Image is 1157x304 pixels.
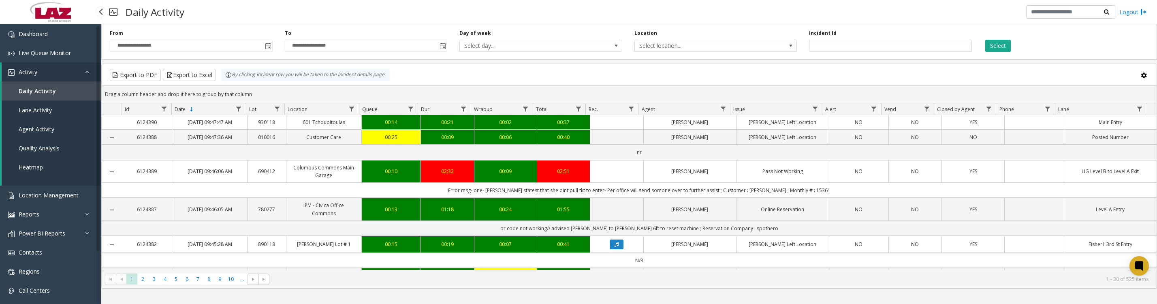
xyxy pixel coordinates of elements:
span: Regions [19,268,40,275]
a: 690412 [252,167,281,175]
a: Location Filter Menu [346,103,357,114]
span: Heatmap [19,163,43,171]
a: Queue Filter Menu [405,103,416,114]
a: 00:15 [367,240,416,248]
span: Contacts [19,248,42,256]
a: NO [834,118,884,126]
img: 'icon' [8,31,15,38]
span: Daily Activity [19,87,56,95]
td: nr [122,145,1157,160]
span: Queue [362,106,378,113]
span: NO [911,168,919,175]
a: 6124390 [127,118,167,126]
a: 6124382 [127,240,167,248]
a: Pass Not Working [741,167,824,175]
span: NO [911,206,919,213]
td: qr code not working// advised [PERSON_NAME] to [PERSON_NAME] 6ft to reset machine ; Reservation C... [122,221,1157,236]
a: Collapse Details [102,169,122,175]
span: YES [969,206,977,213]
span: Toggle popup [263,40,272,51]
span: NO [969,134,977,141]
a: Vend Filter Menu [921,103,932,114]
span: Quality Analysis [19,144,60,152]
a: 6124389 [127,167,167,175]
span: YES [969,241,977,248]
div: 00:40 [542,133,585,141]
a: NO [834,206,884,213]
a: Agent Filter Menu [717,103,728,114]
span: NO [911,134,919,141]
button: Export to Excel [163,69,216,81]
a: Lot Filter Menu [272,103,283,114]
a: YES [947,167,999,175]
span: Lane [1058,106,1069,113]
a: 00:09 [479,167,532,175]
a: [PERSON_NAME] [649,118,731,126]
a: [PERSON_NAME] Left Location [741,240,824,248]
div: 00:24 [479,206,532,213]
a: 010016 [252,133,281,141]
a: NO [894,133,937,141]
img: logout [1140,8,1147,16]
a: Phone Filter Menu [1042,103,1053,114]
span: Page 4 [160,274,171,285]
span: Lane Activity [19,106,52,114]
a: [DATE] 09:46:06 AM [177,167,242,175]
a: Heatmap [2,158,101,177]
a: 00:41 [542,240,585,248]
a: 00:14 [367,118,416,126]
span: Page 2 [137,274,148,285]
span: Page 3 [149,274,160,285]
a: [PERSON_NAME] Left Location [741,133,824,141]
span: Power BI Reports [19,229,65,237]
a: NO [947,133,999,141]
a: Date Filter Menu [233,103,244,114]
span: Page 6 [181,274,192,285]
span: Page 1 [126,274,137,285]
label: Day of week [459,30,491,37]
a: 00:21 [426,118,469,126]
span: Live Queue Monitor [19,49,71,57]
a: 00:37 [542,118,585,126]
td: N/R [122,253,1157,268]
a: NO [894,206,937,213]
span: YES [969,168,977,175]
span: Toggle popup [438,40,447,51]
h3: Daily Activity [122,2,188,22]
a: NO [894,240,937,248]
a: Lane Filter Menu [1134,103,1145,114]
span: YES [969,119,977,126]
span: Page 11 [237,274,248,285]
label: From [110,30,123,37]
a: 00:25 [367,133,416,141]
a: Customer Care [291,133,356,141]
div: 02:51 [542,167,585,175]
a: Alert Filter Menu [869,103,879,114]
img: infoIcon.svg [225,72,232,78]
a: 00:02 [479,118,532,126]
img: 'icon' [8,250,15,256]
a: NO [834,167,884,175]
a: YES [947,240,999,248]
img: 'icon' [8,231,15,237]
a: Daily Activity [2,81,101,101]
div: 00:10 [367,167,416,175]
span: Vend [884,106,896,113]
span: Alert [825,106,836,113]
a: [PERSON_NAME] [649,206,731,213]
a: 02:32 [426,167,469,175]
span: Call Centers [19,287,50,294]
a: [DATE] 09:46:05 AM [177,206,242,213]
a: Collapse Details [102,242,122,248]
a: Main Entry [1069,118,1152,126]
span: NO [911,119,919,126]
a: Lane Activity [2,101,101,120]
span: Total [536,106,548,113]
div: 00:06 [479,133,532,141]
a: 00:07 [479,240,532,248]
a: Collapse Details [102,207,122,213]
